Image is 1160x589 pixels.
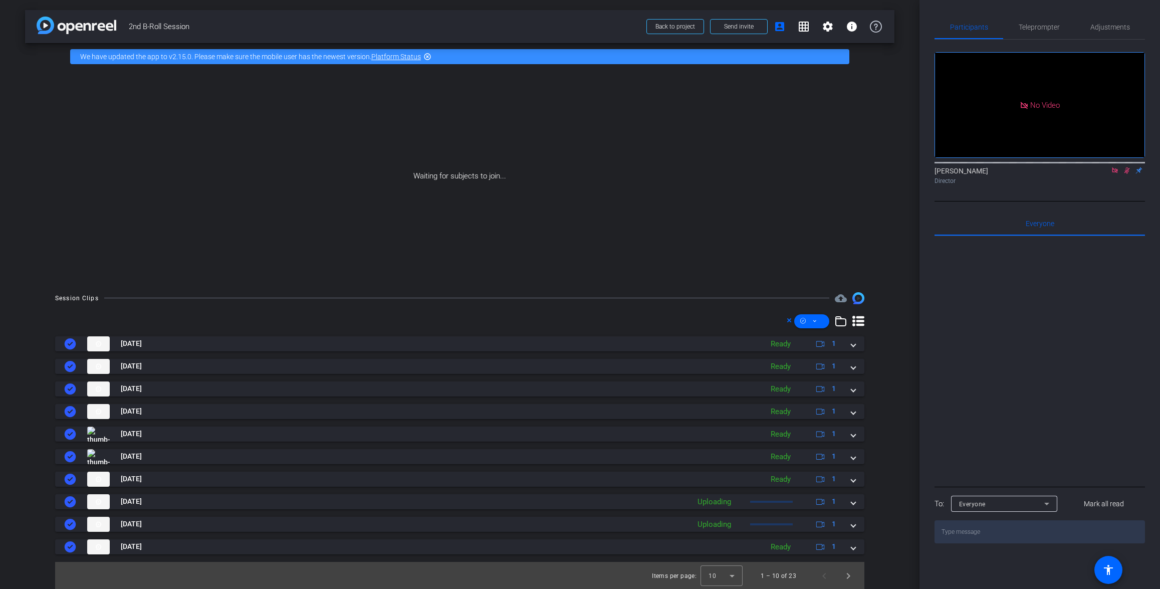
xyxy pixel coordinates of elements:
[692,519,736,530] div: Uploading
[87,404,110,419] img: thumb-nail
[655,23,695,30] span: Back to project
[121,429,142,439] span: [DATE]
[1102,564,1114,576] mat-icon: accessibility
[87,427,110,442] img: thumb-nail
[835,292,847,304] mat-icon: cloud_upload
[121,451,142,462] span: [DATE]
[766,451,796,463] div: Ready
[832,338,836,349] span: 1
[646,19,704,34] button: Back to project
[766,361,796,372] div: Ready
[55,404,864,419] mat-expansion-panel-header: thumb-nail[DATE]Ready1
[822,21,834,33] mat-icon: settings
[121,406,142,417] span: [DATE]
[766,429,796,440] div: Ready
[710,19,768,34] button: Send invite
[87,449,110,464] img: thumb-nail
[832,541,836,552] span: 1
[1030,100,1060,109] span: No Video
[55,517,864,532] mat-expansion-panel-header: thumb-nail[DATE]Uploading1
[37,17,116,34] img: app-logo
[832,474,836,484] span: 1
[121,474,142,484] span: [DATE]
[121,383,142,394] span: [DATE]
[1063,495,1145,513] button: Mark all read
[423,53,431,61] mat-icon: highlight_off
[70,49,849,64] div: We have updated the app to v2.15.0. Please make sure the mobile user has the newest version.
[766,406,796,418] div: Ready
[832,361,836,371] span: 1
[55,449,864,464] mat-expansion-panel-header: thumb-nail[DATE]Ready1
[121,496,142,507] span: [DATE]
[55,472,864,487] mat-expansion-panel-header: thumb-nail[DATE]Ready1
[774,21,786,33] mat-icon: account_box
[87,494,110,509] img: thumb-nail
[121,338,142,349] span: [DATE]
[832,383,836,394] span: 1
[798,21,810,33] mat-icon: grid_on
[766,541,796,553] div: Ready
[935,498,944,510] div: To:
[55,359,864,374] mat-expansion-panel-header: thumb-nail[DATE]Ready1
[835,292,847,304] span: Destinations for your clips
[846,21,858,33] mat-icon: info
[1019,24,1060,31] span: Teleprompter
[832,519,836,529] span: 1
[371,53,421,61] a: Platform Status
[812,564,836,588] button: Previous page
[724,23,754,31] span: Send invite
[87,517,110,532] img: thumb-nail
[25,70,894,282] div: Waiting for subjects to join...
[121,361,142,371] span: [DATE]
[55,427,864,442] mat-expansion-panel-header: thumb-nail[DATE]Ready1
[950,24,988,31] span: Participants
[766,474,796,485] div: Ready
[121,519,142,529] span: [DATE]
[832,451,836,462] span: 1
[935,166,1145,185] div: [PERSON_NAME]
[832,429,836,439] span: 1
[1084,499,1124,509] span: Mark all read
[836,564,860,588] button: Next page
[832,496,836,507] span: 1
[87,381,110,397] img: thumb-nail
[55,539,864,554] mat-expansion-panel-header: thumb-nail[DATE]Ready1
[852,292,864,304] img: Session clips
[761,571,796,581] div: 1 – 10 of 23
[935,176,1145,185] div: Director
[959,501,986,508] span: Everyone
[766,383,796,395] div: Ready
[87,336,110,351] img: thumb-nail
[55,336,864,351] mat-expansion-panel-header: thumb-nail[DATE]Ready1
[692,496,736,508] div: Uploading
[832,406,836,417] span: 1
[87,472,110,487] img: thumb-nail
[55,494,864,509] mat-expansion-panel-header: thumb-nail[DATE]Uploading1
[1090,24,1130,31] span: Adjustments
[1026,220,1054,227] span: Everyone
[55,293,99,303] div: Session Clips
[129,17,640,37] span: 2nd B-Roll Session
[55,381,864,397] mat-expansion-panel-header: thumb-nail[DATE]Ready1
[87,539,110,554] img: thumb-nail
[87,359,110,374] img: thumb-nail
[121,541,142,552] span: [DATE]
[652,571,697,581] div: Items per page:
[766,338,796,350] div: Ready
